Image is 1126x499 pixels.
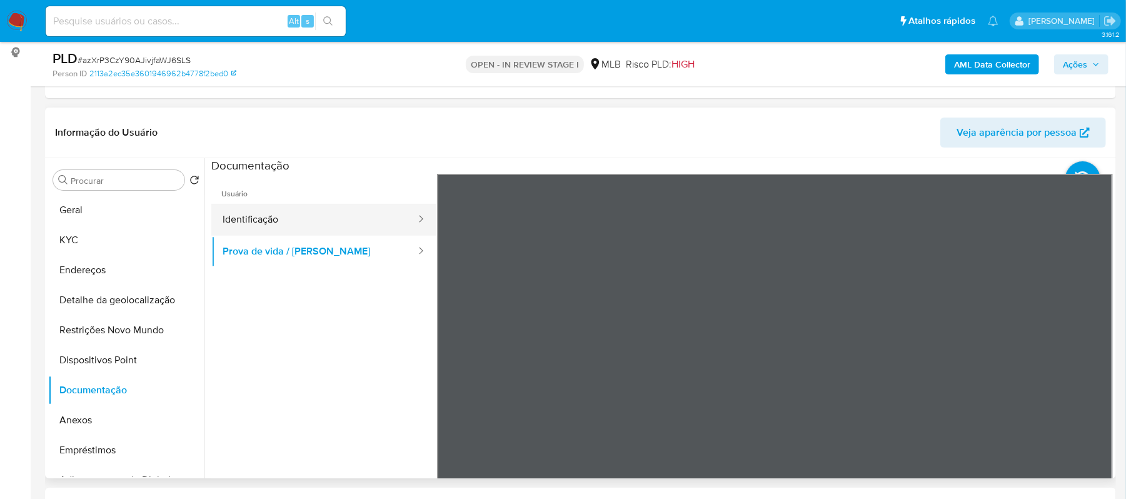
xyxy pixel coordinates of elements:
[1028,15,1099,27] p: sara.carvalhaes@mercadopago.com.br
[53,48,78,68] b: PLD
[58,175,68,185] button: Procurar
[189,175,199,189] button: Retornar ao pedido padrão
[908,14,975,28] span: Atalhos rápidos
[466,56,584,73] p: OPEN - IN REVIEW STAGE I
[954,54,1030,74] b: AML Data Collector
[315,13,341,30] button: search-icon
[78,54,191,66] span: # azXrP3CzY90AJivjfaWJ6SLS
[48,195,204,225] button: Geral
[626,58,695,71] span: Risco PLD:
[48,255,204,285] button: Endereços
[945,54,1039,74] button: AML Data Collector
[671,57,695,71] span: HIGH
[46,13,346,29] input: Pesquise usuários ou casos...
[48,315,204,345] button: Restrições Novo Mundo
[48,345,204,375] button: Dispositivos Point
[53,68,87,79] b: Person ID
[306,15,309,27] span: s
[1102,29,1120,39] span: 3.161.2
[1054,54,1108,74] button: Ações
[71,175,179,186] input: Procurar
[48,405,204,435] button: Anexos
[48,285,204,315] button: Detalhe da geolocalização
[1063,54,1087,74] span: Ações
[1103,14,1117,28] a: Sair
[957,118,1077,148] span: Veja aparência por pessoa
[988,16,998,26] a: Notificações
[55,126,158,139] h1: Informação do Usuário
[89,68,236,79] a: 2113a2ec35e3601946962b4778f2bed0
[48,375,204,405] button: Documentação
[289,15,299,27] span: Alt
[589,58,621,71] div: MLB
[48,465,204,495] button: Adiantamentos de Dinheiro
[48,225,204,255] button: KYC
[48,435,204,465] button: Empréstimos
[940,118,1106,148] button: Veja aparência por pessoa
